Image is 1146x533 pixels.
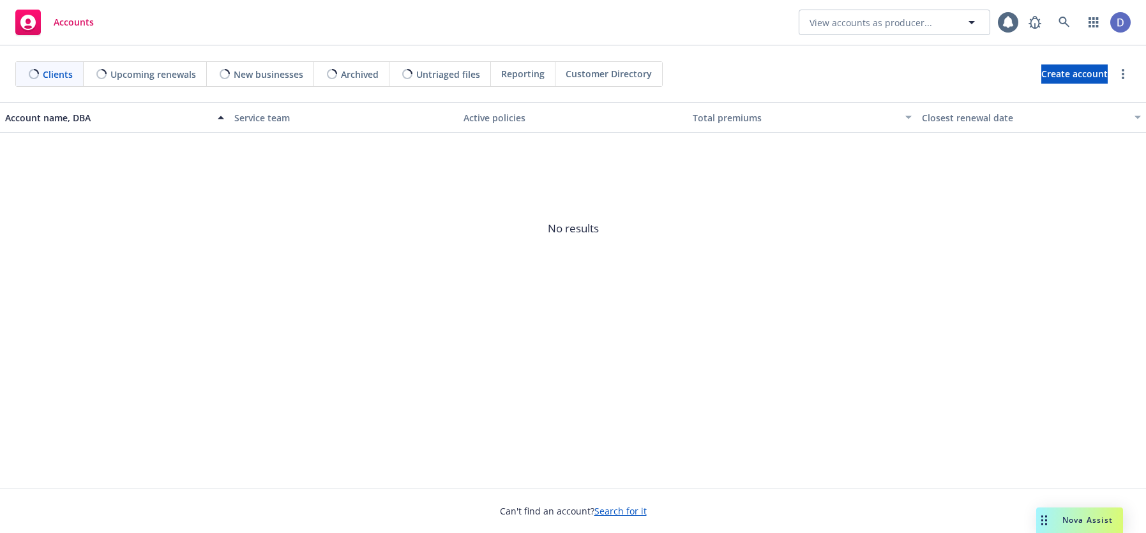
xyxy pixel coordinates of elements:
[458,102,688,133] button: Active policies
[54,17,94,27] span: Accounts
[501,67,545,80] span: Reporting
[693,111,898,124] div: Total premiums
[799,10,990,35] button: View accounts as producer...
[688,102,917,133] button: Total premiums
[43,68,73,81] span: Clients
[234,68,303,81] span: New businesses
[464,111,682,124] div: Active policies
[566,67,652,80] span: Customer Directory
[1110,12,1131,33] img: photo
[341,68,379,81] span: Archived
[1041,62,1108,86] span: Create account
[1036,507,1052,533] div: Drag to move
[594,505,647,517] a: Search for it
[500,504,647,518] span: Can't find an account?
[1036,507,1123,533] button: Nova Assist
[229,102,458,133] button: Service team
[234,111,453,124] div: Service team
[917,102,1146,133] button: Closest renewal date
[5,111,210,124] div: Account name, DBA
[110,68,196,81] span: Upcoming renewals
[1062,514,1113,525] span: Nova Assist
[1052,10,1077,35] a: Search
[10,4,99,40] a: Accounts
[810,16,932,29] span: View accounts as producer...
[1022,10,1048,35] a: Report a Bug
[1041,64,1108,84] a: Create account
[1081,10,1106,35] a: Switch app
[1115,66,1131,82] a: more
[416,68,480,81] span: Untriaged files
[922,111,1127,124] div: Closest renewal date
